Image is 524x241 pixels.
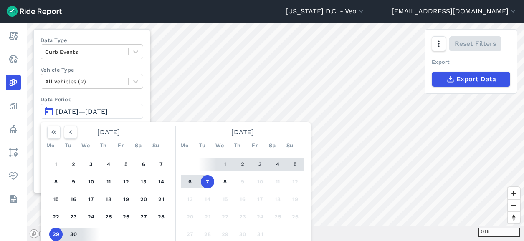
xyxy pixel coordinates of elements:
button: 31 [253,228,267,241]
div: [DATE] [44,126,173,139]
div: We [79,139,92,152]
img: Ride Report [7,6,62,17]
button: 19 [119,193,133,206]
button: 19 [289,193,302,206]
button: 20 [183,210,197,223]
div: Tu [61,139,75,152]
button: 1 [49,158,63,171]
button: 18 [271,193,284,206]
button: 16 [67,193,80,206]
a: Mapbox logo [29,229,66,238]
button: 29 [49,228,63,241]
button: 10 [253,175,267,188]
button: 1 [218,158,232,171]
button: 22 [49,210,63,223]
button: 5 [119,158,133,171]
a: Realtime [6,52,21,67]
button: 27 [137,210,150,223]
button: 21 [154,193,168,206]
button: 30 [236,228,249,241]
canvas: Map [27,23,524,226]
div: Su [149,139,162,152]
button: 3 [84,158,98,171]
label: Data Type [41,36,143,44]
button: 12 [119,175,133,188]
button: 11 [271,175,284,188]
button: 3 [253,158,267,171]
button: Export Data [432,72,510,87]
button: 9 [236,175,249,188]
div: Su [283,139,296,152]
button: Zoom out [508,199,520,211]
div: Sa [266,139,279,152]
a: Health [6,168,21,183]
div: Export [432,58,510,66]
button: 28 [154,210,168,223]
button: 23 [236,210,249,223]
button: 13 [183,193,197,206]
button: 5 [289,158,302,171]
button: 9 [67,175,80,188]
button: 2 [67,158,80,171]
button: 23 [67,210,80,223]
button: [DATE]—[DATE] [41,104,143,119]
button: 20 [137,193,150,206]
button: 26 [119,210,133,223]
button: 26 [289,210,302,223]
div: Fr [248,139,261,152]
button: 17 [84,193,98,206]
button: 4 [102,158,115,171]
button: 29 [218,228,232,241]
button: 27 [183,228,197,241]
span: [DATE]—[DATE] [56,108,108,115]
a: Areas [6,145,21,160]
button: 25 [271,210,284,223]
button: 2 [236,158,249,171]
span: Reset Filters [455,39,496,49]
button: 21 [201,210,214,223]
div: Mo [44,139,57,152]
a: Policy [6,122,21,137]
label: Vehicle Type [41,66,143,74]
div: Th [230,139,244,152]
button: 28 [201,228,214,241]
label: Data Period [41,95,143,103]
button: 30 [67,228,80,241]
button: 11 [102,175,115,188]
span: Export Data [456,74,496,84]
button: 4 [271,158,284,171]
div: Tu [195,139,209,152]
button: 8 [49,175,63,188]
div: We [213,139,226,152]
button: 12 [289,175,302,188]
div: [DATE] [178,126,307,139]
button: 24 [84,210,98,223]
button: 18 [102,193,115,206]
a: Heatmaps [6,75,21,90]
a: Datasets [6,192,21,207]
a: Report [6,28,21,43]
button: 22 [218,210,232,223]
button: 14 [201,193,214,206]
button: 6 [183,175,197,188]
button: 13 [137,175,150,188]
button: 6 [137,158,150,171]
button: [EMAIL_ADDRESS][DOMAIN_NAME] [392,6,517,16]
button: 10 [84,175,98,188]
button: 25 [102,210,115,223]
div: Fr [114,139,127,152]
button: 16 [236,193,249,206]
button: 15 [218,193,232,206]
button: Zoom in [508,187,520,199]
div: Th [96,139,110,152]
div: 50 ft [478,228,520,237]
button: 7 [201,175,214,188]
button: 15 [49,193,63,206]
button: Reset Filters [449,36,501,51]
button: 7 [154,158,168,171]
div: Sa [132,139,145,152]
a: Analyze [6,98,21,113]
button: 8 [218,175,232,188]
div: Mo [178,139,191,152]
button: 17 [253,193,267,206]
